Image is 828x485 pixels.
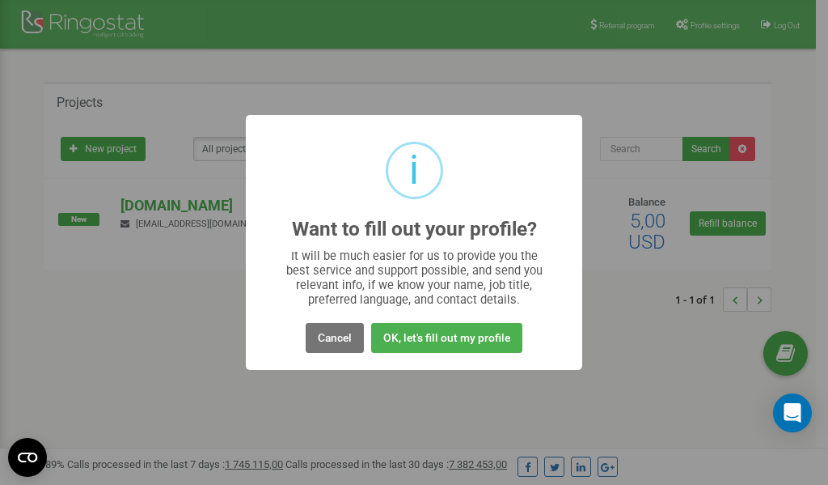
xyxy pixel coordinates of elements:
div: Open Intercom Messenger [773,394,812,432]
h2: Want to fill out your profile? [292,219,537,240]
div: It will be much easier for us to provide you the best service and support possible, and send you ... [278,249,551,307]
button: Open CMP widget [8,438,47,477]
button: Cancel [306,323,364,353]
button: OK, let's fill out my profile [371,323,522,353]
div: i [409,144,419,197]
